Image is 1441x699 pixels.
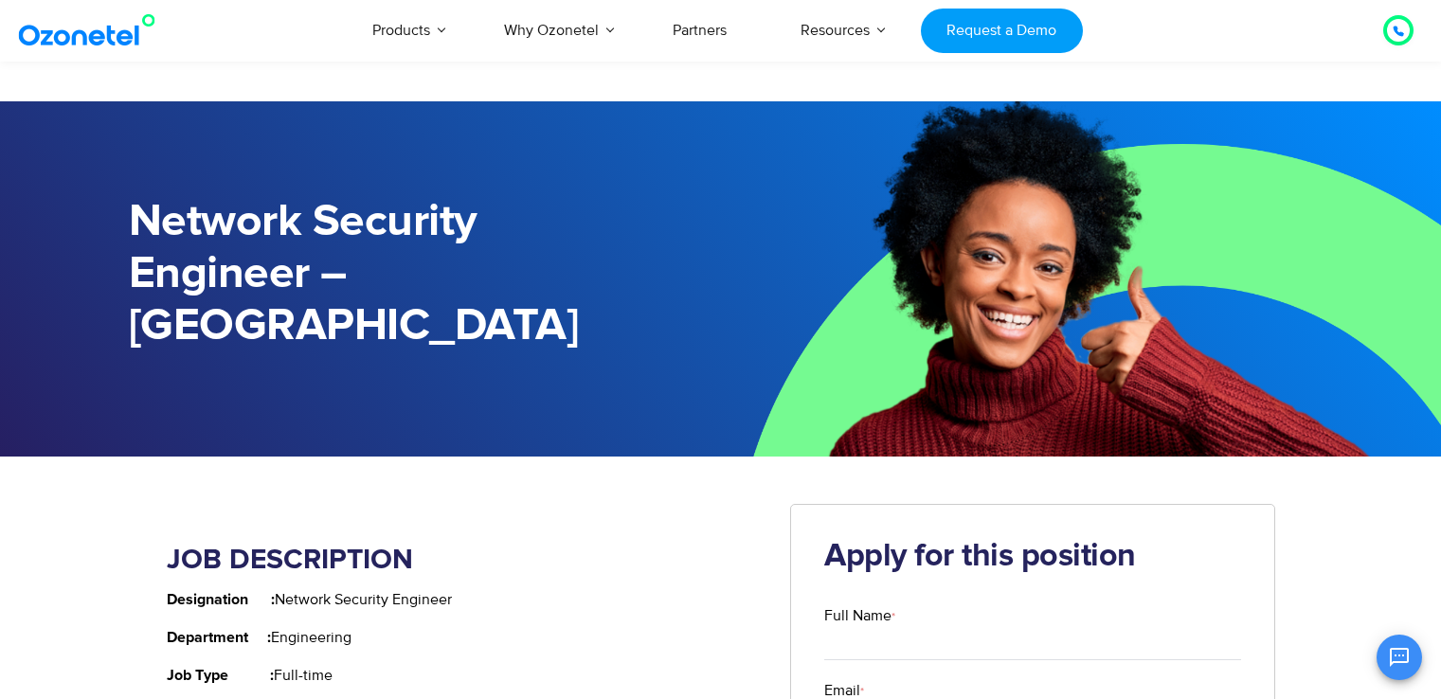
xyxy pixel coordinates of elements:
[129,196,721,352] h1: Network Security Engineer – [GEOGRAPHIC_DATA]
[167,630,271,645] strong: Department :
[167,588,763,611] p: Network Security Engineer
[167,546,413,574] strong: JOB DESCRIPTION
[824,538,1241,576] h2: Apply for this position
[167,668,274,683] strong: Job Type :
[824,604,1241,627] label: Full Name
[167,626,763,649] p: Engineering
[1377,635,1422,680] button: Open chat
[167,592,275,607] strong: Designation :
[167,664,763,687] p: Full-time
[921,9,1083,53] a: Request a Demo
